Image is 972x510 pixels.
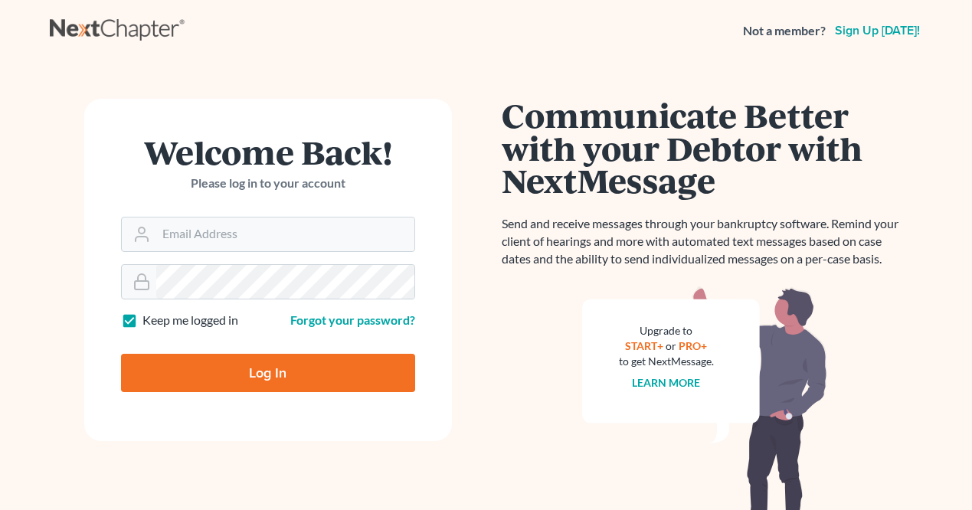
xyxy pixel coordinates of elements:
[666,339,676,352] span: or
[290,312,415,327] a: Forgot your password?
[632,376,700,389] a: Learn more
[121,175,415,192] p: Please log in to your account
[625,339,663,352] a: START+
[832,25,923,37] a: Sign up [DATE]!
[619,323,714,338] div: Upgrade to
[619,354,714,369] div: to get NextMessage.
[156,217,414,251] input: Email Address
[743,22,826,40] strong: Not a member?
[502,99,908,197] h1: Communicate Better with your Debtor with NextMessage
[502,215,908,268] p: Send and receive messages through your bankruptcy software. Remind your client of hearings and mo...
[121,354,415,392] input: Log In
[121,136,415,168] h1: Welcome Back!
[679,339,707,352] a: PRO+
[142,312,238,329] label: Keep me logged in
